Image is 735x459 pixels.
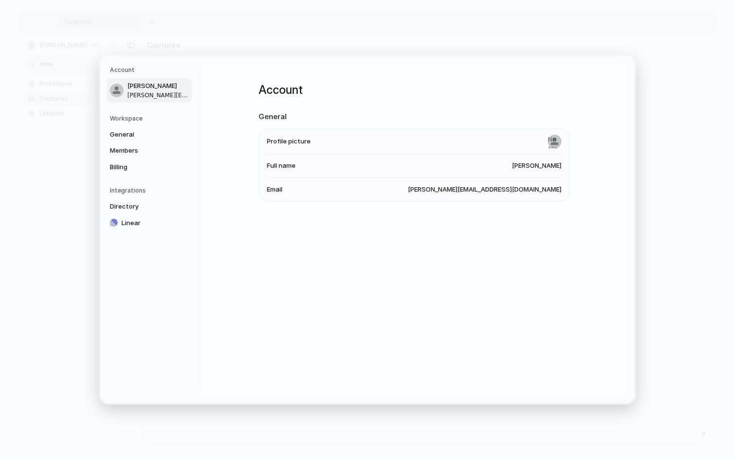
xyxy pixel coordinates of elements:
[107,159,192,175] a: Billing
[110,129,172,139] span: General
[110,146,172,156] span: Members
[127,81,190,91] span: [PERSON_NAME]
[110,114,192,123] h5: Workspace
[408,184,561,194] span: [PERSON_NAME][EMAIL_ADDRESS][DOMAIN_NAME]
[107,143,192,159] a: Members
[267,161,296,171] span: Full name
[127,90,190,99] span: [PERSON_NAME][EMAIL_ADDRESS][DOMAIN_NAME]
[107,215,192,230] a: Linear
[512,161,561,171] span: [PERSON_NAME]
[259,81,570,99] h1: Account
[259,111,570,123] h2: General
[110,66,192,74] h5: Account
[107,78,192,103] a: [PERSON_NAME][PERSON_NAME][EMAIL_ADDRESS][DOMAIN_NAME]
[267,184,282,194] span: Email
[110,202,172,212] span: Directory
[107,126,192,142] a: General
[267,136,311,146] span: Profile picture
[122,218,184,228] span: Linear
[107,199,192,214] a: Directory
[110,162,172,172] span: Billing
[110,186,192,195] h5: Integrations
